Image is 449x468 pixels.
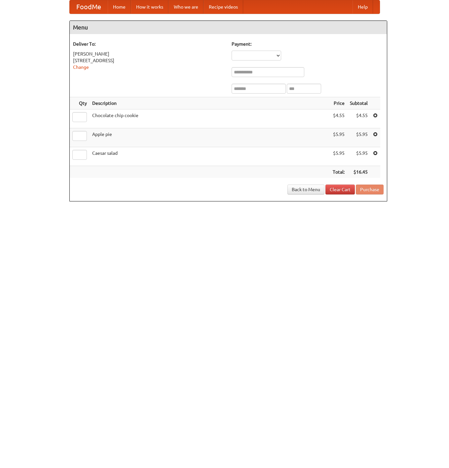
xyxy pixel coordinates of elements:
[330,97,347,109] th: Price
[73,41,225,47] h5: Deliver To:
[70,0,108,14] a: FoodMe
[73,57,225,64] div: [STREET_ADDRESS]
[330,128,347,147] td: $5.95
[90,128,330,147] td: Apple pie
[90,147,330,166] td: Caesar salad
[108,0,131,14] a: Home
[90,97,330,109] th: Description
[204,0,243,14] a: Recipe videos
[232,41,384,47] h5: Payment:
[353,0,373,14] a: Help
[347,109,370,128] td: $4.55
[356,185,384,194] button: Purchase
[70,97,90,109] th: Qty
[90,109,330,128] td: Chocolate chip cookie
[70,21,387,34] h4: Menu
[330,147,347,166] td: $5.95
[330,109,347,128] td: $4.55
[131,0,168,14] a: How it works
[73,64,89,70] a: Change
[325,185,355,194] a: Clear Cart
[330,166,347,178] th: Total:
[73,51,225,57] div: [PERSON_NAME]
[287,185,324,194] a: Back to Menu
[168,0,204,14] a: Who we are
[347,97,370,109] th: Subtotal
[347,128,370,147] td: $5.95
[347,166,370,178] th: $16.45
[347,147,370,166] td: $5.95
